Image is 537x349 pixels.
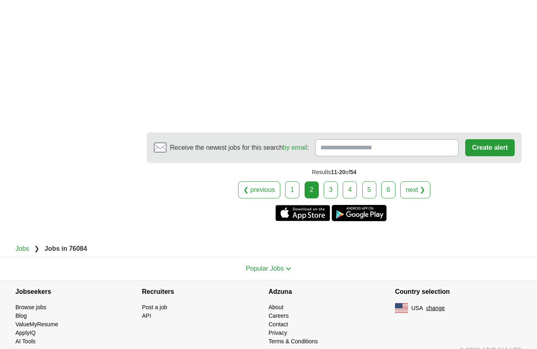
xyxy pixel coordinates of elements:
a: ApplyIQ [15,330,36,336]
strong: Jobs in 76084 [45,245,87,252]
button: change [426,304,445,312]
span: Popular Jobs [246,265,284,272]
div: 2 [305,181,319,198]
img: toggle icon [286,267,291,271]
a: Jobs [15,245,29,252]
span: 54 [350,169,357,175]
a: 1 [285,181,299,198]
a: About [268,304,284,310]
a: Browse jobs [15,304,46,310]
h4: Country selection [395,280,522,303]
span: Receive the newest jobs for this search : [170,143,309,153]
a: Blog [15,312,27,319]
a: 4 [343,181,357,198]
a: ❮ previous [238,181,280,198]
a: Get the Android app [332,205,387,221]
a: AI Tools [15,338,36,345]
a: Terms & Conditions [268,338,318,345]
img: US flag [395,303,408,313]
a: Get the iPhone app [275,205,330,221]
a: Privacy [268,330,287,336]
a: Careers [268,312,289,319]
span: ❯ [34,245,39,252]
a: next ❯ [400,181,430,198]
span: 11-20 [331,169,346,175]
span: USA [411,304,423,312]
a: Contact [268,321,288,327]
a: ValueMyResume [15,321,58,327]
div: Results of [147,163,522,181]
a: API [142,312,151,319]
a: 3 [324,181,338,198]
a: Post a job [142,304,167,310]
button: Create alert [465,139,515,156]
a: 5 [362,181,376,198]
a: 6 [381,181,395,198]
a: by email [283,144,307,151]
